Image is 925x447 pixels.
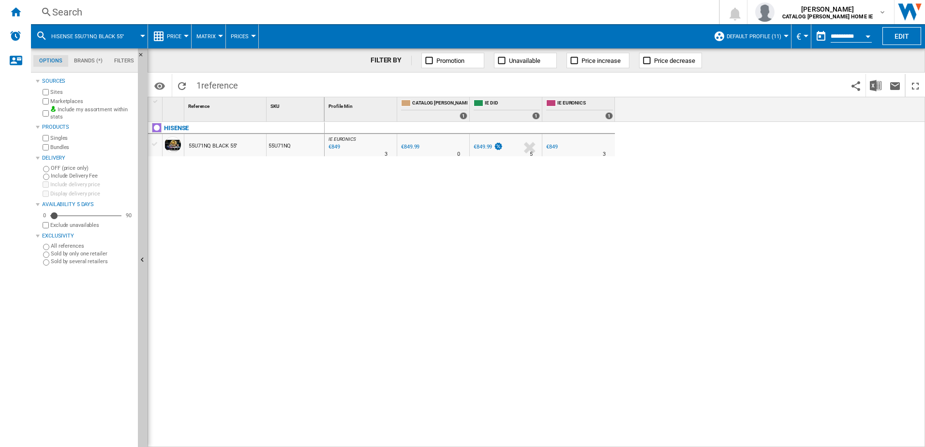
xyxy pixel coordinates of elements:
button: HISENSE 55U71NQ BLACK 55'' [51,24,134,48]
img: mysite-bg-18x18.png [50,106,56,112]
div: Delivery Time : 3 days [385,149,388,159]
div: Reference Sort None [186,97,266,112]
div: €849.99 [401,144,419,150]
b: CATALOG [PERSON_NAME] HOME IE [782,14,873,20]
div: Search [52,5,694,19]
span: CATALOG [PERSON_NAME] HOME IE [412,100,467,108]
input: Display delivery price [43,222,49,228]
span: SKU [270,104,280,109]
button: Open calendar [859,26,877,44]
button: Download in Excel [866,74,885,97]
span: Price decrease [654,57,695,64]
label: Sites [50,89,134,96]
button: Options [150,77,169,94]
div: IE DID 1 offers sold by IE DID [472,97,542,121]
span: Profile Min [328,104,353,109]
div: 55U71NQ [267,134,324,156]
span: Promotion [436,57,464,64]
div: Delivery Time : 5 days [530,149,533,159]
div: Sort None [186,97,266,112]
input: Include my assortment within stats [43,107,49,119]
div: Products [42,123,134,131]
md-slider: Availability [50,211,121,221]
span: Reference [188,104,209,109]
div: Exclusivity [42,232,134,240]
div: IE EURONICS 1 offers sold by IE EURONICS [544,97,615,121]
div: 1 offers sold by CATALOG GOWAN HOME IE [460,112,467,119]
span: IE EURONICS [328,136,356,142]
div: Delivery Time : 0 day [457,149,460,159]
div: €849.99 [474,144,492,150]
label: Sold by several retailers [51,258,134,265]
label: Include delivery price [50,181,134,188]
input: Bundles [43,144,49,150]
div: CATALOG [PERSON_NAME] HOME IE 1 offers sold by CATALOG GOWAN HOME IE [399,97,469,121]
div: HISENSE 55U71NQ BLACK 55'' [36,24,143,48]
button: Reload [172,74,192,97]
div: Default profile (11) [714,24,786,48]
div: 1 offers sold by IE DID [532,112,540,119]
input: Sites [43,89,49,95]
button: Prices [231,24,254,48]
button: md-calendar [811,27,831,46]
input: OFF (price only) [43,166,49,172]
label: Marketplaces [50,98,134,105]
span: reference [201,80,238,90]
button: Default profile (11) [727,24,786,48]
input: Include Delivery Fee [43,174,49,180]
span: Default profile (11) [727,33,781,40]
span: Prices [231,33,249,40]
span: IE DID [485,100,540,108]
div: Click to filter on that brand [164,122,189,134]
div: Sort None [164,97,184,112]
span: IE EURONICS [557,100,613,108]
button: € [796,24,806,48]
button: Unavailable [494,53,557,68]
div: Sources [42,77,134,85]
div: €849 [546,144,558,150]
span: € [796,31,801,42]
span: Price [167,33,181,40]
input: Display delivery price [43,191,49,197]
img: alerts-logo.svg [10,30,21,42]
span: Price increase [582,57,621,64]
label: Include my assortment within stats [50,106,134,121]
img: profile.jpg [755,2,775,22]
div: Sort None [327,97,397,112]
img: promotionV3.png [493,142,503,150]
img: excel-24x24.png [870,80,881,91]
button: Share this bookmark with others [846,74,865,97]
div: 1 offers sold by IE EURONICS [605,112,613,119]
div: Sort None [269,97,324,112]
div: €849 [545,142,558,152]
div: Profile Min Sort None [327,97,397,112]
button: Promotion [421,53,484,68]
input: Singles [43,135,49,141]
button: Hide [138,48,149,66]
button: Edit [882,27,921,45]
input: All references [43,244,49,250]
span: Unavailable [509,57,540,64]
div: Last updated : Thursday, 21 August 2025 07:03 [327,142,340,152]
label: Bundles [50,144,134,151]
div: FILTER BY [371,56,412,65]
button: Matrix [196,24,221,48]
input: Marketplaces [43,98,49,104]
div: Availability 5 Days [42,201,134,209]
label: Sold by only one retailer [51,250,134,257]
div: €849.99 [472,142,503,152]
div: Price [153,24,186,48]
label: Include Delivery Fee [51,172,134,179]
div: Delivery [42,154,134,162]
md-menu: Currency [791,24,811,48]
label: Singles [50,134,134,142]
button: Price [167,24,186,48]
div: 0 [41,212,48,219]
button: Maximize [906,74,925,97]
span: Matrix [196,33,216,40]
div: €849.99 [400,142,419,152]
